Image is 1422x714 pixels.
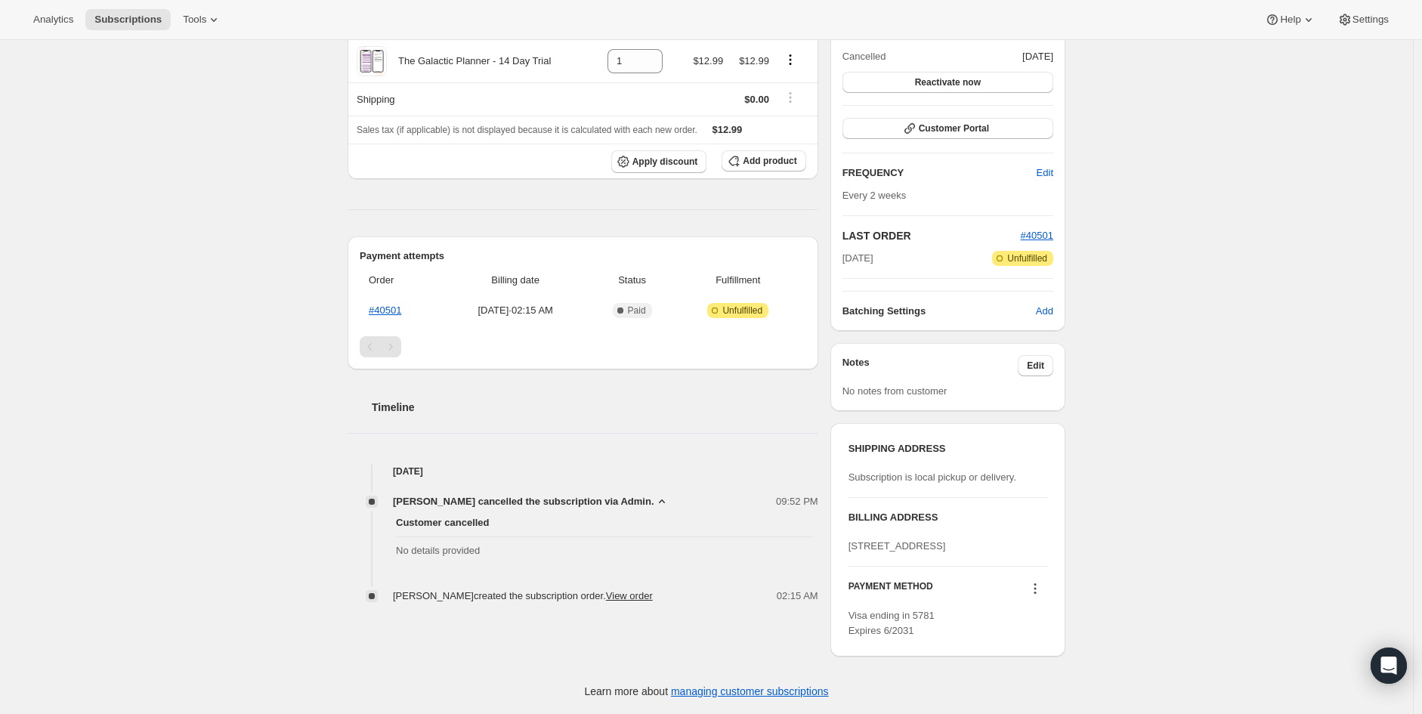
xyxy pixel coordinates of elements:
span: Paid [628,304,646,317]
span: No details provided [396,543,812,558]
span: [STREET_ADDRESS] [849,540,946,552]
h3: SHIPPING ADDRESS [849,441,1047,456]
div: Open Intercom Messenger [1371,648,1407,684]
span: Customer Portal [919,122,989,134]
th: Shipping [348,82,592,116]
p: Learn more about [585,684,829,699]
span: Unfulfilled [1007,252,1047,264]
button: Reactivate now [842,72,1053,93]
span: 09:52 PM [776,494,818,509]
h2: FREQUENCY [842,165,1037,181]
button: Edit [1018,355,1053,376]
h3: PAYMENT METHOD [849,580,933,601]
h2: Timeline [372,400,818,415]
button: Edit [1028,161,1062,185]
span: Reactivate now [915,76,981,88]
span: Customer cancelled [396,515,812,530]
span: $0.00 [744,94,769,105]
button: Settings [1328,9,1398,30]
button: Help [1256,9,1325,30]
span: Add [1036,304,1053,319]
button: #40501 [1021,228,1053,243]
a: View order [606,590,653,601]
button: Subscriptions [85,9,171,30]
button: Tools [174,9,230,30]
h6: Batching Settings [842,304,1036,319]
span: Billing date [446,273,585,288]
span: [DATE] [842,251,873,266]
span: Every 2 weeks [842,190,907,201]
span: Subscriptions [94,14,162,26]
th: Order [360,264,441,297]
span: Unfulfilled [722,304,762,317]
button: Product actions [778,51,802,68]
nav: Pagination [360,336,806,357]
h3: BILLING ADDRESS [849,510,1047,525]
span: $12.99 [693,55,723,66]
h4: [DATE] [348,464,818,479]
h3: Notes [842,355,1019,376]
button: Shipping actions [778,89,802,106]
span: Subscription is local pickup or delivery. [849,471,1016,483]
button: Add product [722,150,805,172]
a: #40501 [369,304,401,316]
span: [DATE] · 02:15 AM [446,303,585,318]
img: product img [358,46,385,76]
button: Customer Portal [842,118,1053,139]
h2: Payment attempts [360,249,806,264]
span: Add product [743,155,796,167]
span: Status [594,273,670,288]
button: Add [1027,299,1062,323]
span: Edit [1037,165,1053,181]
button: Apply discount [611,150,707,173]
span: Help [1280,14,1300,26]
span: [PERSON_NAME] created the subscription order. [393,590,653,601]
button: Analytics [24,9,82,30]
span: 02:15 AM [777,589,818,604]
span: Visa ending in 5781 Expires 6/2031 [849,610,935,636]
span: Analytics [33,14,73,26]
span: $12.99 [713,124,743,135]
span: Cancelled [842,49,886,64]
a: #40501 [1021,230,1053,241]
span: $12.99 [739,55,769,66]
span: Sales tax (if applicable) is not displayed because it is calculated with each new order. [357,125,697,135]
span: Apply discount [632,156,698,168]
span: Fulfillment [679,273,797,288]
span: [PERSON_NAME] cancelled the subscription via Admin. [393,494,654,509]
button: [PERSON_NAME] cancelled the subscription via Admin. [393,494,669,509]
a: managing customer subscriptions [671,685,829,697]
span: Settings [1352,14,1389,26]
span: No notes from customer [842,385,947,397]
div: The Galactic Planner - 14 Day Trial [387,54,551,69]
h2: LAST ORDER [842,228,1021,243]
span: [DATE] [1022,49,1053,64]
span: Edit [1027,360,1044,372]
span: Tools [183,14,206,26]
